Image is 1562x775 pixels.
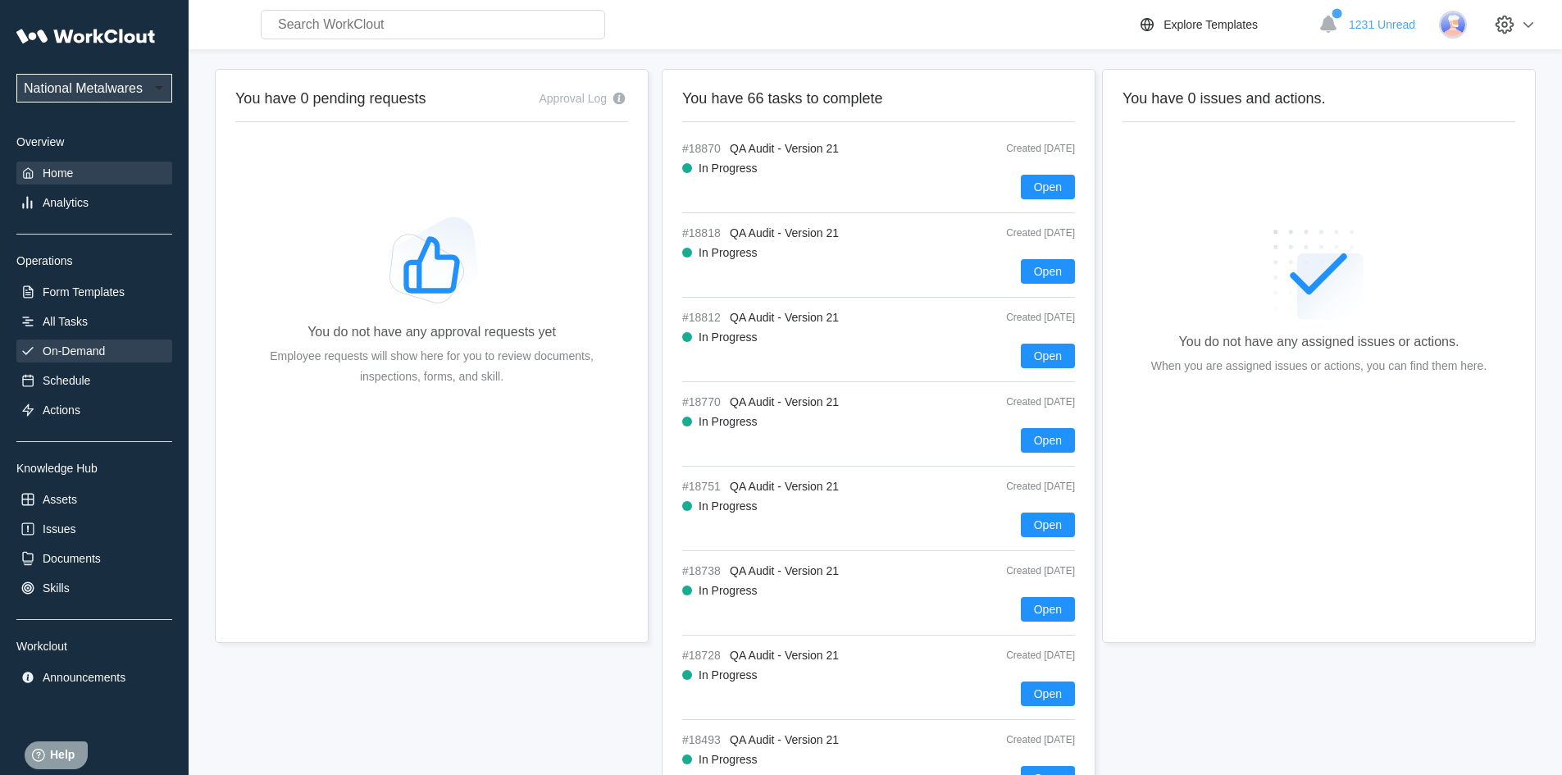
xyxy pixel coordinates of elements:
[968,481,1075,492] div: Created [DATE]
[16,369,172,392] a: Schedule
[262,346,602,387] div: Employee requests will show here for you to review documents, inspections, forms, and skill.
[699,162,758,175] div: In Progress
[1021,428,1075,453] button: Open
[16,135,172,148] div: Overview
[16,280,172,303] a: Form Templates
[1021,682,1075,706] button: Open
[968,396,1075,408] div: Created [DATE]
[682,649,723,662] span: #18728
[43,196,89,209] div: Analytics
[699,246,758,259] div: In Progress
[1021,597,1075,622] button: Open
[235,89,426,108] h2: You have 0 pending requests
[1349,18,1415,31] span: 1231 Unread
[968,650,1075,661] div: Created [DATE]
[1034,181,1062,193] span: Open
[730,142,839,155] span: QA Audit - Version 21
[682,226,723,239] span: #18818
[539,92,607,105] div: Approval Log
[1034,519,1062,531] span: Open
[730,226,839,239] span: QA Audit - Version 21
[699,584,758,597] div: In Progress
[1439,11,1467,39] img: user-3.png
[43,552,101,565] div: Documents
[699,753,758,766] div: In Progress
[43,285,125,299] div: Form Templates
[699,331,758,344] div: In Progress
[682,395,723,408] span: #18770
[16,517,172,540] a: Issues
[968,143,1075,154] div: Created [DATE]
[43,493,77,506] div: Assets
[16,488,172,511] a: Assets
[730,395,839,408] span: QA Audit - Version 21
[1034,688,1062,700] span: Open
[16,640,172,653] div: Workclout
[16,462,172,475] div: Knowledge Hub
[43,315,88,328] div: All Tasks
[730,733,839,746] span: QA Audit - Version 21
[1151,356,1487,376] div: When you are assigned issues or actions, you can find them here.
[968,565,1075,577] div: Created [DATE]
[43,344,105,358] div: On-Demand
[43,403,80,417] div: Actions
[1034,604,1062,615] span: Open
[16,254,172,267] div: Operations
[682,480,723,493] span: #18751
[307,325,556,340] div: You do not have any approval requests yet
[682,733,723,746] span: #18493
[16,340,172,362] a: On-Demand
[1021,259,1075,284] button: Open
[1164,18,1258,31] div: Explore Templates
[699,415,758,428] div: In Progress
[682,89,1075,108] h2: You have 66 tasks to complete
[1021,513,1075,537] button: Open
[968,227,1075,239] div: Created [DATE]
[968,734,1075,745] div: Created [DATE]
[730,311,839,324] span: QA Audit - Version 21
[43,581,70,595] div: Skills
[43,166,73,180] div: Home
[699,668,758,682] div: In Progress
[43,671,125,684] div: Announcements
[16,577,172,599] a: Skills
[16,162,172,185] a: Home
[43,522,75,536] div: Issues
[1179,335,1460,349] div: You do not have any assigned issues or actions.
[730,480,839,493] span: QA Audit - Version 21
[730,564,839,577] span: QA Audit - Version 21
[1021,175,1075,199] button: Open
[1021,344,1075,368] button: Open
[682,564,723,577] span: #18738
[1137,15,1310,34] a: Explore Templates
[43,374,90,387] div: Schedule
[682,142,723,155] span: #18870
[16,399,172,422] a: Actions
[1034,435,1062,446] span: Open
[16,310,172,333] a: All Tasks
[682,311,723,324] span: #18812
[16,666,172,689] a: Announcements
[1034,266,1062,277] span: Open
[730,649,839,662] span: QA Audit - Version 21
[16,191,172,214] a: Analytics
[261,10,605,39] input: Search WorkClout
[16,547,172,570] a: Documents
[1034,350,1062,362] span: Open
[699,499,758,513] div: In Progress
[968,312,1075,323] div: Created [DATE]
[1123,89,1515,108] h2: You have 0 issues and actions.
